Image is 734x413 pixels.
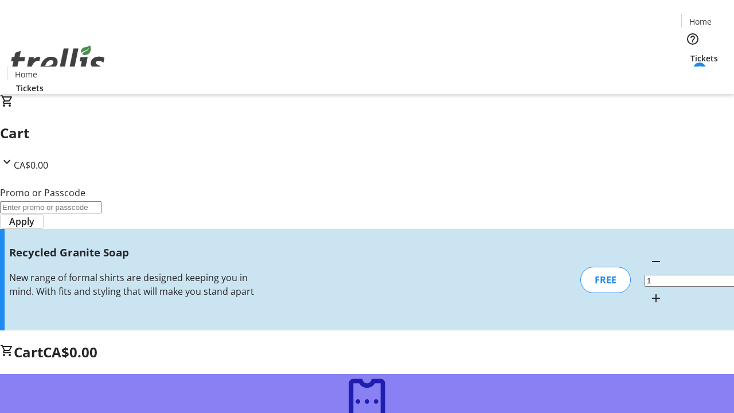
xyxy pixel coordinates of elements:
a: Tickets [7,82,53,94]
span: Tickets [16,82,44,94]
span: CA$0.00 [14,159,48,172]
span: Apply [9,215,34,228]
h3: Recycled Granite Soap [9,244,260,260]
a: Home [682,15,719,28]
div: FREE [580,267,631,293]
img: Orient E2E Organization kN1tKJHOwe's Logo [7,33,109,90]
button: Increment by one [645,287,667,310]
div: New range of formal shirts are designed keeping you in mind. With fits and styling that will make... [9,271,260,298]
button: Help [681,28,704,50]
span: Home [15,68,37,80]
button: Cart [681,64,704,87]
a: Tickets [681,52,727,64]
span: CA$0.00 [43,342,97,361]
span: Home [689,15,712,28]
a: Home [7,68,44,80]
button: Decrement by one [645,250,667,273]
span: Tickets [690,52,718,64]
